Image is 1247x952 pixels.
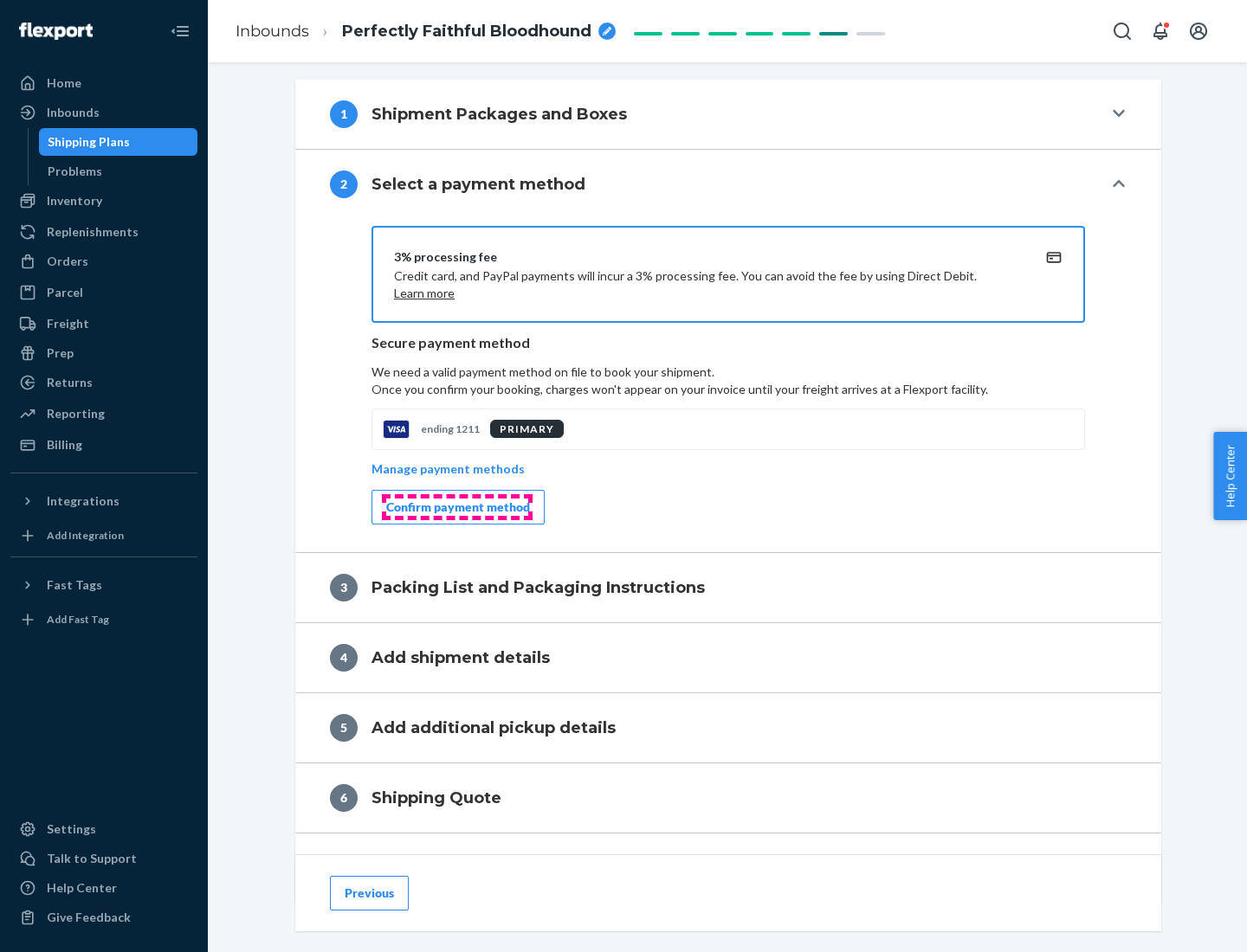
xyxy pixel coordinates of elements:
div: Problems [48,163,102,180]
p: Manage payment methods [372,460,525,478]
a: Talk to Support [10,845,197,872]
div: Help Center [47,879,117,897]
div: 1 [330,100,358,128]
p: Credit card, and PayPal payments will incur a 3% processing fee. You can avoid the fee by using D... [394,267,1021,302]
button: 5Add additional pickup details [295,693,1161,762]
div: Orders [47,253,88,270]
a: Home [10,69,197,97]
button: Help Center [1213,432,1247,520]
a: Prep [10,339,197,367]
a: Problems [39,158,198,185]
div: Home [47,74,81,92]
a: Parcel [10,279,197,306]
h4: Add shipment details [372,646,550,669]
h4: Select a payment method [372,173,585,196]
a: Returns [10,369,197,396]
a: Settings [10,815,197,843]
div: Fast Tags [47,576,102,594]
div: Add Fast Tag [47,612,109,627]
p: Once you confirm your booking, charges won't appear on your invoice until your freight arrives at... [372,381,1085,398]
div: 4 [330,644,358,672]
button: Close Navigation [163,14,197,48]
button: 7Review and Confirm Shipment [295,833,1161,903]
div: Freight [47,315,89,332]
p: We need a valid payment method on file to book your shipment. [372,363,1085,398]
div: 3% processing fee [394,248,1021,266]
div: Prep [47,344,74,362]
button: Open account menu [1181,14,1216,48]
button: Fast Tags [10,571,197,599]
div: Shipping Plans [48,133,130,151]
span: Perfectly Faithful Bloodhound [342,21,591,43]
button: 1Shipment Packages and Boxes [295,80,1161,149]
button: Previous [330,876,409,910]
div: Replenishments [47,223,139,241]
div: Give Feedback [47,909,131,926]
div: Parcel [47,284,83,301]
div: 5 [330,714,358,742]
div: Settings [47,820,96,838]
ol: breadcrumbs [222,6,630,57]
img: Flexport logo [19,23,93,40]
a: Orders [10,248,197,275]
button: Open notifications [1143,14,1178,48]
button: 3Packing List and Packaging Instructions [295,553,1161,622]
a: Add Fast Tag [10,606,197,634]
div: Add Integration [47,528,124,543]
div: Reporting [47,405,105,422]
button: 6Shipping Quote [295,763,1161,833]
a: Inbounds [236,22,309,41]
h4: Shipment Packages and Boxes [372,103,627,125]
a: Help Center [10,874,197,902]
p: Secure payment method [372,333,1085,353]
button: 2Select a payment method [295,150,1161,219]
div: Inventory [47,192,102,209]
a: Freight [10,310,197,338]
h4: Shipping Quote [372,787,501,809]
a: Replenishments [10,218,197,246]
div: 2 [330,170,358,198]
a: Reporting [10,400,197,428]
button: Give Feedback [10,904,197,931]
button: Integrations [10,487,197,515]
a: Inbounds [10,99,197,126]
div: Confirm payment method [386,499,530,516]
p: ending 1211 [421,421,480,436]
a: Shipping Plans [39,128,198,156]
a: Billing [10,431,197,459]
h4: Packing List and Packaging Instructions [372,576,705,599]
a: Add Integration [10,522,197,550]
div: Talk to Support [47,850,137,867]
a: Inventory [10,187,197,215]
div: 3 [330,574,358,601]
div: PRIMARY [490,420,564,438]
button: Learn more [394,285,455,302]
div: Billing [47,436,82,453]
button: 4Add shipment details [295,623,1161,692]
div: Inbounds [47,104,100,121]
button: Confirm payment method [372,490,545,524]
button: Open Search Box [1105,14,1140,48]
div: Integrations [47,492,120,510]
h4: Add additional pickup details [372,717,616,739]
div: 6 [330,784,358,812]
div: Returns [47,374,93,391]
